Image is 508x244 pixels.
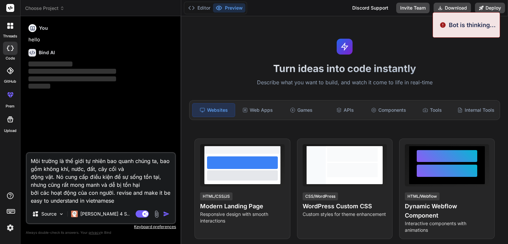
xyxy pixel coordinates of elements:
[396,3,430,13] button: Invite Team
[303,211,387,218] p: Custom styles for theme enhancement
[200,211,284,224] p: Responsive design with smooth interactions
[3,33,17,39] label: threads
[27,153,175,205] textarea: Môi trường là thế giới tự nhiên bao quanh chúng ta, bao gồm không khí, nước, đất, cây cối và động...
[200,202,284,211] h4: Modern Landing Page
[39,49,55,56] h6: Bind AI
[324,103,366,117] div: APIs
[434,3,471,13] button: Download
[455,103,497,117] div: Internal Tools
[303,202,387,211] h4: WordPress Custom CSS
[405,192,440,200] div: HTML/Webflow
[163,211,170,217] img: icon
[213,3,245,13] button: Preview
[185,78,504,87] p: Describe what you want to build, and watch it come to life in real-time
[411,103,453,117] div: Tools
[6,103,15,109] label: prem
[280,103,322,117] div: Games
[185,62,504,74] h1: Turn ideas into code instantly
[4,79,16,84] label: GitHub
[405,202,489,220] h4: Dynamic Webflow Component
[28,61,72,66] span: ‌
[39,25,48,31] h6: You
[236,103,279,117] div: Web Apps
[28,76,116,81] span: ‌
[26,229,176,236] p: Always double-check its answers. Your in Bind
[71,211,78,217] img: Claude 4 Sonnet
[4,128,17,134] label: Upload
[59,211,64,217] img: Pick Models
[186,3,213,13] button: Editor
[80,211,130,217] p: [PERSON_NAME] 4 S..
[28,84,50,89] span: ‌
[26,224,176,229] p: Keyboard preferences
[28,36,175,44] p: hello
[5,222,16,233] img: settings
[89,230,101,234] span: privacy
[6,56,15,61] label: code
[303,192,338,200] div: CSS/WordPress
[348,3,392,13] div: Discord Support
[41,211,57,217] p: Source
[475,3,505,13] button: Deploy
[28,69,116,74] span: ‌
[153,210,160,218] img: attachment
[200,192,233,200] div: HTML/CSS/JS
[192,103,235,117] div: Websites
[449,20,496,29] p: Bot is thinking...
[440,20,446,29] img: alert
[25,5,64,12] span: Choose Project
[405,220,489,233] p: Interactive components with animations
[367,103,410,117] div: Components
